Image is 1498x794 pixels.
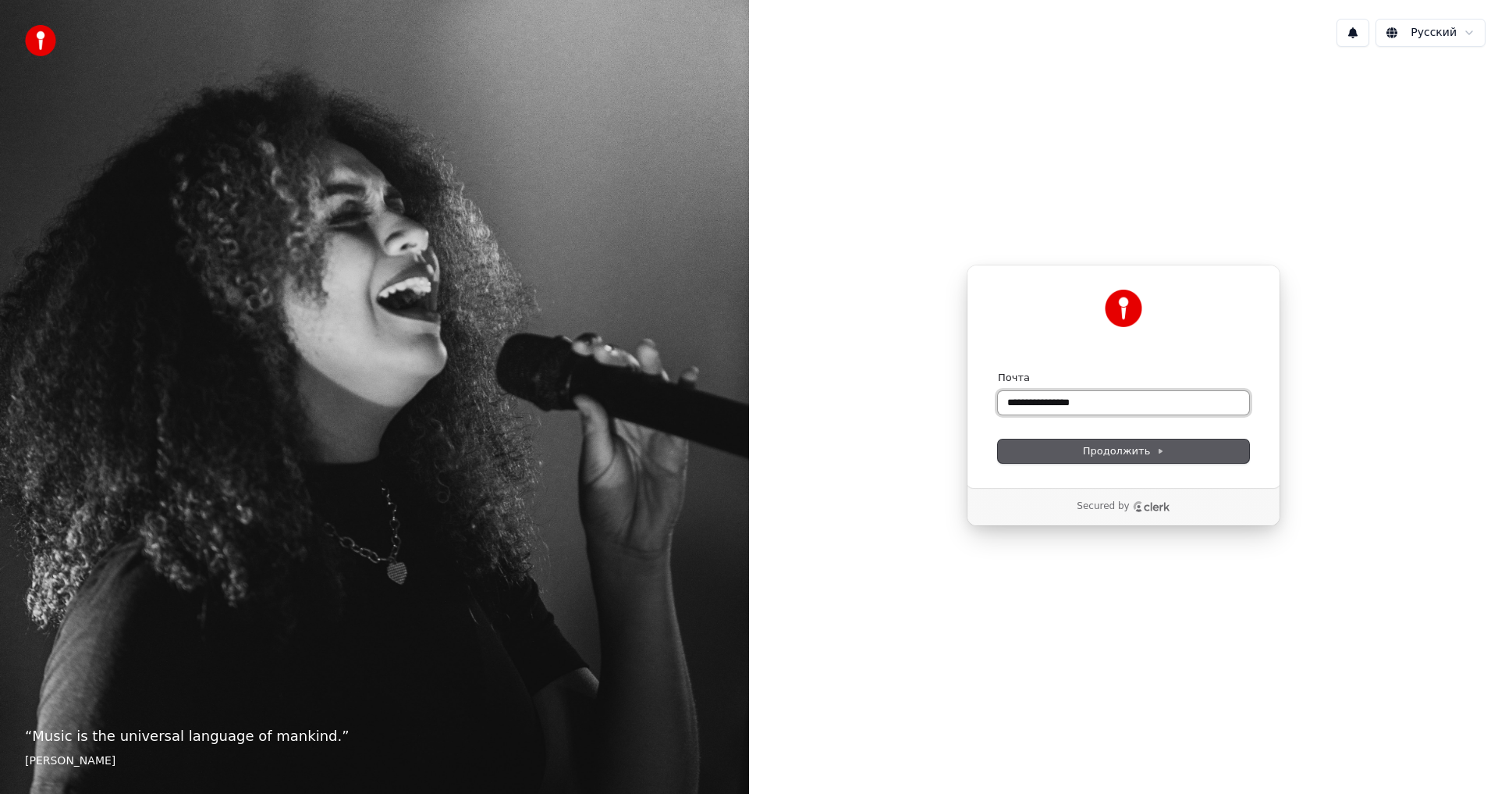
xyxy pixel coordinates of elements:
span: Продолжить [1083,444,1165,458]
button: Продолжить [998,440,1249,463]
p: Secured by [1077,500,1129,513]
footer: [PERSON_NAME] [25,753,724,769]
img: youka [25,25,56,56]
img: Youka [1105,290,1142,327]
a: Clerk logo [1133,501,1170,512]
label: Почта [998,371,1030,385]
p: “ Music is the universal language of mankind. ” [25,725,724,747]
